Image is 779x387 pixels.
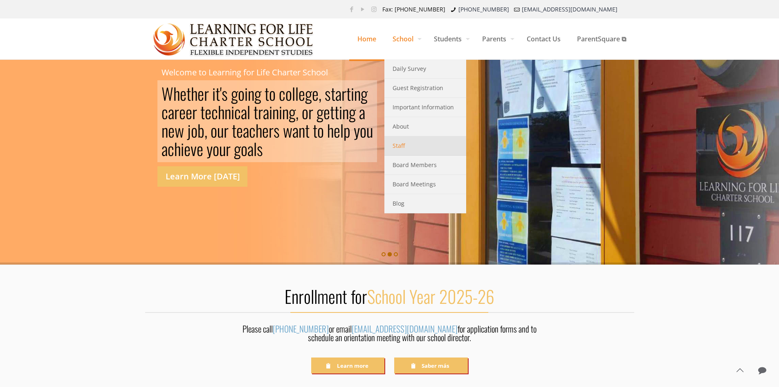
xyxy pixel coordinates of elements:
[198,84,204,103] div: e
[305,121,310,140] div: t
[191,84,198,103] div: h
[245,84,248,103] div: i
[279,84,285,103] div: c
[393,63,426,74] span: Daily Survey
[311,358,384,373] a: Learn more
[474,27,519,51] span: Parents
[519,18,569,59] a: Contact Us
[234,103,241,121] div: c
[241,140,247,158] div: o
[334,103,339,121] div: t
[384,156,466,175] a: Board Members
[274,121,280,140] div: s
[360,121,366,140] div: o
[359,5,367,13] a: YouTube icon
[335,84,341,103] div: a
[269,103,272,121] div: i
[186,103,192,121] div: e
[232,121,236,140] div: t
[319,84,321,103] div: ,
[216,84,220,103] div: t
[384,98,466,117] a: Important Information
[325,84,331,103] div: s
[236,121,243,140] div: e
[243,121,249,140] div: a
[312,84,319,103] div: e
[222,84,228,103] div: s
[168,140,174,158] div: c
[262,121,269,140] div: e
[340,121,343,140] div: l
[302,103,308,121] div: o
[426,18,474,59] a: Students
[186,84,191,103] div: t
[283,121,292,140] div: w
[191,121,198,140] div: o
[361,84,368,103] div: g
[393,198,404,209] span: Blog
[241,103,247,121] div: a
[247,103,250,121] div: l
[204,84,209,103] div: r
[351,84,354,103] div: i
[197,140,203,158] div: e
[330,103,334,121] div: t
[192,103,197,121] div: r
[279,103,282,121] div: i
[349,18,384,59] a: Home
[327,121,334,140] div: h
[393,83,443,93] span: Guest Registration
[212,84,216,103] div: i
[349,103,356,121] div: g
[217,121,224,140] div: u
[174,140,181,158] div: h
[218,103,224,121] div: h
[289,103,296,121] div: g
[354,84,361,103] div: n
[519,27,569,51] span: Contact Us
[296,103,299,121] div: ,
[254,84,261,103] div: g
[317,103,323,121] div: g
[258,103,263,121] div: r
[305,84,312,103] div: g
[731,362,748,379] a: Back to top icon
[257,140,263,158] div: s
[569,18,634,59] a: ParentSquare ⧉
[569,27,634,51] span: ParentSquare ⧉
[384,59,466,79] a: Daily Survey
[308,103,313,121] div: r
[162,68,328,77] rs-layer: Welcome to Learning for Life Charter School
[384,175,466,194] a: Board Meetings
[393,102,454,113] span: Important Information
[272,103,279,121] div: n
[157,166,247,187] a: Learn More [DATE]
[254,103,258,121] div: t
[226,140,231,158] div: r
[449,5,458,13] i: phone
[180,84,186,103] div: e
[292,84,295,103] div: l
[231,84,238,103] div: g
[367,283,494,309] span: School Year 2025-26
[346,84,351,103] div: t
[295,84,299,103] div: l
[384,18,426,59] a: School
[384,136,466,156] a: Staff
[234,324,546,346] div: Please call or email for application forms and to schedule an orientation meeting with our school...
[323,103,330,121] div: e
[339,103,342,121] div: i
[273,322,329,335] a: [PHONE_NUMBER]
[474,18,519,59] a: Parents
[198,121,204,140] div: b
[426,27,474,51] span: Students
[238,84,245,103] div: o
[354,121,360,140] div: y
[145,285,634,307] h2: Enrollment for
[384,117,466,136] a: About
[265,84,269,103] div: t
[231,103,234,121] div: i
[168,121,175,140] div: e
[173,84,180,103] div: h
[343,121,350,140] div: p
